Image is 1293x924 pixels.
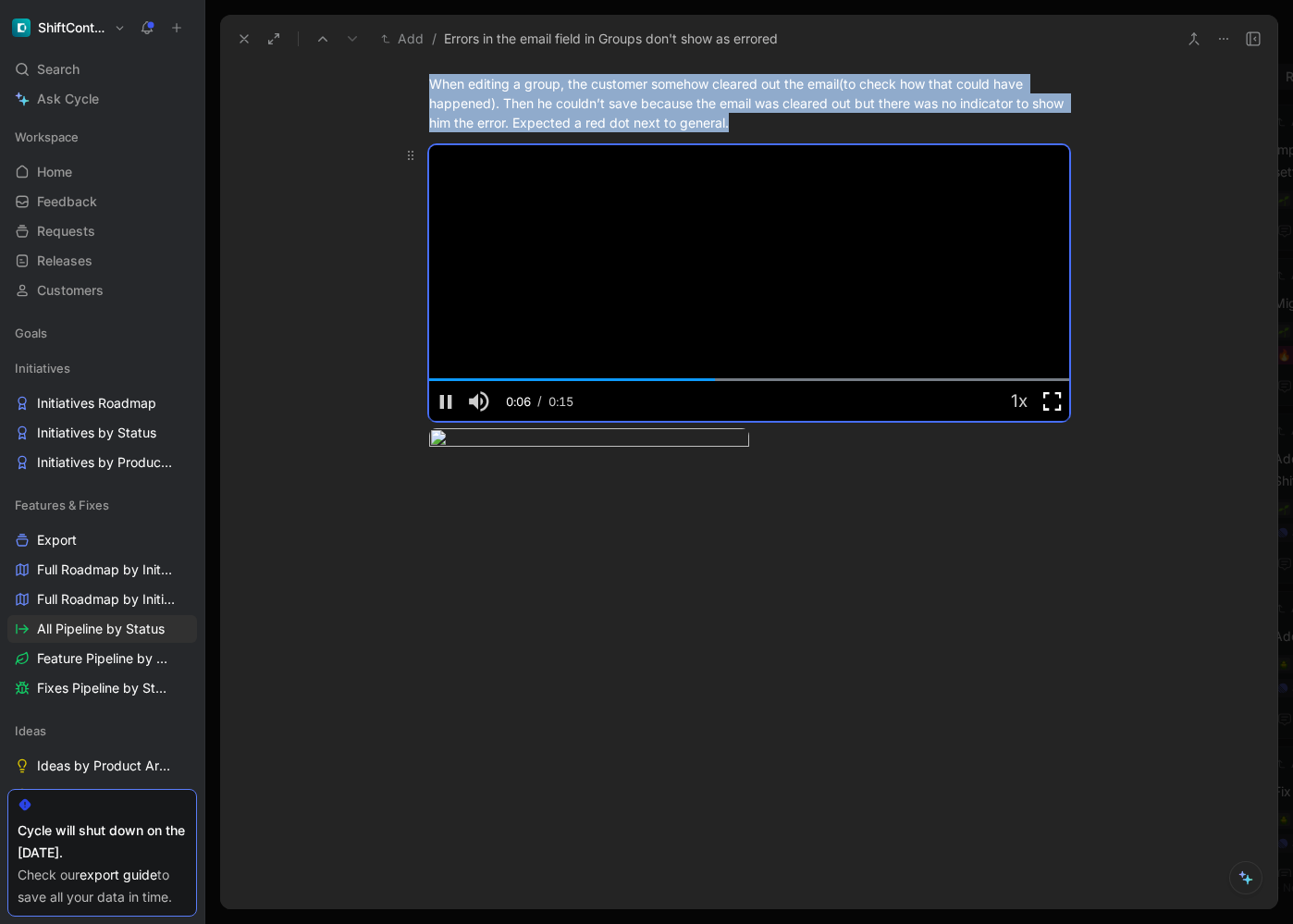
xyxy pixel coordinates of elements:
button: Pause [429,381,462,421]
div: Features & FixesExportFull Roadmap by InitiativesFull Roadmap by Initiatives/StatusAll Pipeline b... [7,491,197,702]
div: Video Player [429,145,1069,421]
div: Search [7,55,197,83]
a: Customers [7,277,197,304]
button: Add [376,28,428,50]
a: Initiatives by Status [7,419,197,447]
button: Mute [462,381,496,421]
span: Initiatives [15,359,70,377]
span: Customers [37,281,104,300]
span: / [432,28,437,50]
img: ShiftControl [12,18,31,37]
a: Ideas by Product Area [7,752,197,780]
div: Cycle will shut down on the [DATE]. [18,819,187,864]
span: / [537,393,542,408]
a: Ask Cycle [7,85,197,113]
span: Full Roadmap by Initiatives/Status [37,590,177,609]
a: Initiatives by Product Area [7,449,197,476]
span: Search [37,58,80,80]
span: Ideas by Product Area [37,757,171,775]
h1: ShiftControl [38,19,106,36]
span: Ideas by Status [37,786,132,805]
button: Fullscreen [1036,381,1069,421]
img: image.png [429,428,749,453]
span: Feature Pipeline by Status [37,649,174,668]
span: Ask Cycle [37,88,99,110]
div: Ideas [7,717,197,745]
div: Features & Fixes [7,491,197,519]
span: Requests [37,222,95,240]
a: Releases [7,247,197,275]
div: Check our to save all your data in time. [18,864,187,908]
div: IdeasIdeas by Product AreaIdeas by Status [7,717,197,809]
div: Workspace [7,123,197,151]
span: Initiatives by Status [37,424,156,442]
span: Errors in the email field in Groups don't show as errored [444,28,778,50]
div: Progress Bar [429,378,1069,381]
span: Goals [15,324,47,342]
span: Releases [37,252,92,270]
a: Initiatives Roadmap [7,389,197,417]
span: Initiatives Roadmap [37,394,156,413]
span: 0:06 [506,394,531,409]
a: Feedback [7,188,197,216]
span: 0:15 [548,394,573,409]
span: Initiatives by Product Area [37,453,174,472]
div: InitiativesInitiatives RoadmapInitiatives by StatusInitiatives by Product Area [7,354,197,476]
span: Export [37,531,77,549]
span: Fixes Pipeline by Status [37,679,172,697]
span: Feedback [37,192,97,211]
div: Goals [7,319,197,352]
a: Home [7,158,197,186]
span: Features & Fixes [15,496,109,514]
a: Full Roadmap by Initiatives/Status [7,585,197,613]
a: Export [7,526,197,554]
a: Requests [7,217,197,245]
a: Ideas by Status [7,782,197,809]
a: Fixes Pipeline by Status [7,674,197,702]
div: Goals [7,319,197,347]
div: Initiatives [7,354,197,382]
button: Playback Rate [1003,381,1036,421]
div: When editing a group, the customer somehow cleared out the email(to check how that could have hap... [429,74,1069,132]
a: Full Roadmap by Initiatives [7,556,197,584]
button: ShiftControlShiftControl [7,15,130,41]
span: Full Roadmap by Initiatives [37,561,174,579]
span: Home [37,163,72,181]
a: All Pipeline by Status [7,615,197,643]
span: All Pipeline by Status [37,620,165,638]
span: Workspace [15,128,79,146]
a: export guide [80,867,157,882]
a: Feature Pipeline by Status [7,645,197,672]
span: Ideas [15,721,46,740]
